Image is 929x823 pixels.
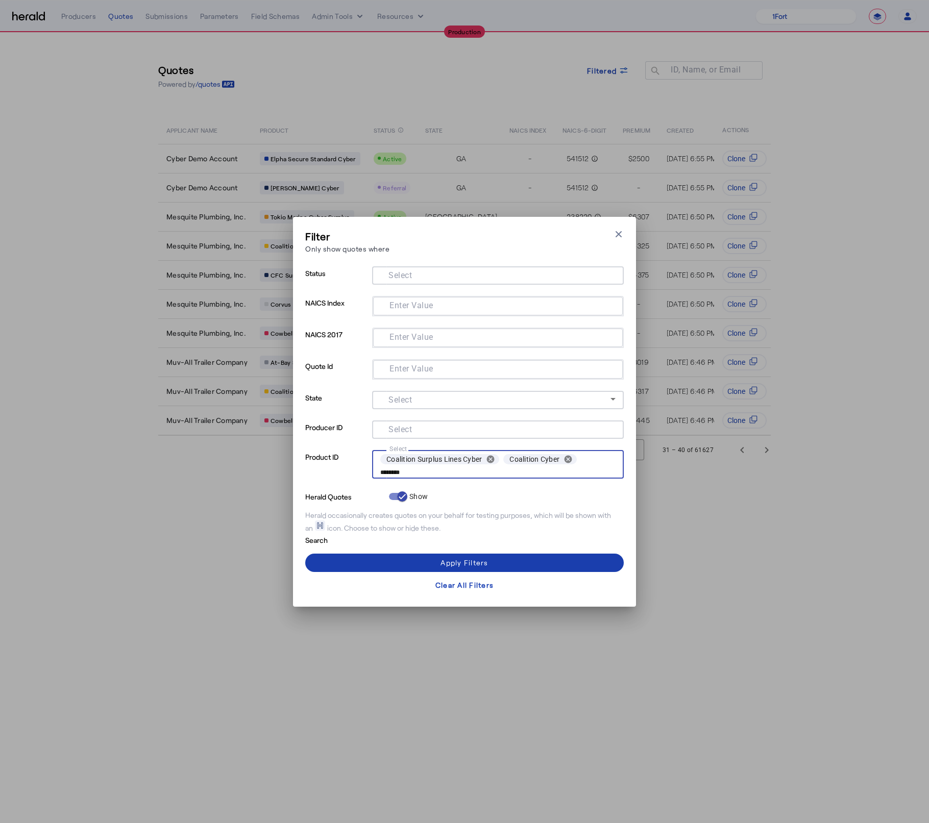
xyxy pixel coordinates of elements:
button: Apply Filters [305,554,624,572]
mat-label: Select [388,424,412,434]
mat-label: Select [389,445,407,452]
mat-label: Enter Value [389,332,433,341]
p: Search [305,533,385,545]
mat-chip-grid: Selection [381,331,615,343]
p: Herald Quotes [305,490,385,502]
label: Show [407,491,428,502]
p: Product ID [305,450,368,490]
button: Clear All Filters [305,576,624,594]
button: remove Coalition Surplus Lines Cyber [482,455,499,464]
mat-label: Enter Value [389,300,433,310]
mat-chip-grid: Selection [380,268,616,281]
p: State [305,391,368,420]
p: NAICS 2017 [305,328,368,359]
mat-label: Select [388,270,412,280]
p: NAICS Index [305,296,368,328]
div: Herald occasionally creates quotes on your behalf for testing purposes, which will be shown with ... [305,510,624,533]
span: Coalition Surplus Lines Cyber [386,454,482,464]
button: remove Coalition Cyber [559,455,577,464]
p: Only show quotes where [305,243,389,254]
div: Apply Filters [441,557,488,568]
p: Producer ID [305,420,368,450]
mat-chip-grid: Selection [380,452,616,479]
mat-label: Enter Value [389,363,433,373]
mat-label: Select [388,394,412,404]
p: Quote Id [305,359,368,391]
span: Coalition Cyber [509,454,559,464]
p: Status [305,266,368,296]
h3: Filter [305,229,389,243]
div: Clear All Filters [435,580,494,590]
mat-chip-grid: Selection [381,362,615,375]
mat-chip-grid: Selection [380,422,616,435]
mat-chip-grid: Selection [381,299,615,311]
